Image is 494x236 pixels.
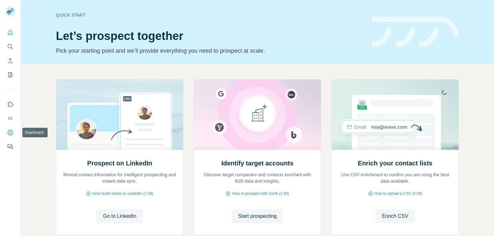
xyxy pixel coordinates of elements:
h2: Identify target accounts [221,159,294,168]
img: Enrich your contact lists [331,80,459,150]
img: banner [372,17,459,48]
h2: Enrich your contact lists [358,159,432,168]
p: Pick your starting point and we’ll provide everything you need to prospect at scale. [56,46,364,55]
span: How Surfe works on LinkedIn (1:58) [92,191,153,196]
p: Discover target companies and contacts enriched with B2B data and insights. [200,171,314,184]
span: How to prospect with Surfe (1:30) [232,191,289,196]
h2: Prospect on LinkedIn [87,159,152,168]
span: Start prospecting [238,212,277,220]
span: Go to LinkedIn [103,212,136,220]
button: Enrich CSV [5,55,15,66]
div: Quick start [56,12,364,18]
span: Enrich CSV [382,212,408,220]
button: My lists [5,69,15,80]
button: Go to LinkedIn [96,209,143,223]
button: Search [5,41,15,52]
img: Identify target accounts [194,80,321,150]
button: Use Surfe API [5,113,15,124]
p: Reveal contact information for intelligent prospecting and instant data sync. [63,171,177,184]
h1: Let’s prospect together [56,30,364,42]
button: Start prospecting [232,209,283,223]
button: Dashboard [5,127,15,138]
p: Use CSV enrichment to confirm you are using the best data available. [338,171,452,184]
button: Feedback [5,141,15,152]
button: Enrich CSV [375,209,415,223]
button: Quick start [5,27,15,38]
img: Prospect on LinkedIn [56,80,183,150]
button: Use Surfe on LinkedIn [5,99,15,110]
span: How to upload a CSV (2:59) [374,191,422,196]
